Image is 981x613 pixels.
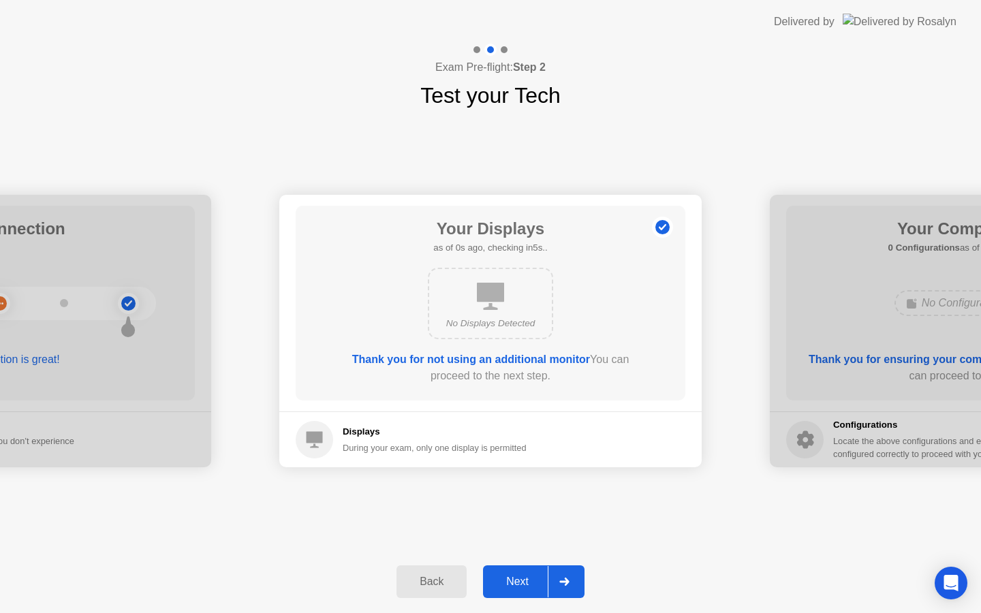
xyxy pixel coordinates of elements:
[433,241,547,255] h5: as of 0s ago, checking in5s..
[396,565,467,598] button: Back
[935,567,967,599] div: Open Intercom Messenger
[483,565,585,598] button: Next
[513,61,546,73] b: Step 2
[401,576,463,588] div: Back
[352,353,590,365] b: Thank you for not using an additional monitor
[343,425,527,439] h5: Displays
[433,217,547,241] h1: Your Displays
[843,14,956,29] img: Delivered by Rosalyn
[334,351,647,384] div: You can proceed to the next step.
[440,317,541,330] div: No Displays Detected
[343,441,527,454] div: During your exam, only one display is permitted
[435,59,546,76] h4: Exam Pre-flight:
[774,14,835,30] div: Delivered by
[487,576,548,588] div: Next
[420,79,561,112] h1: Test your Tech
